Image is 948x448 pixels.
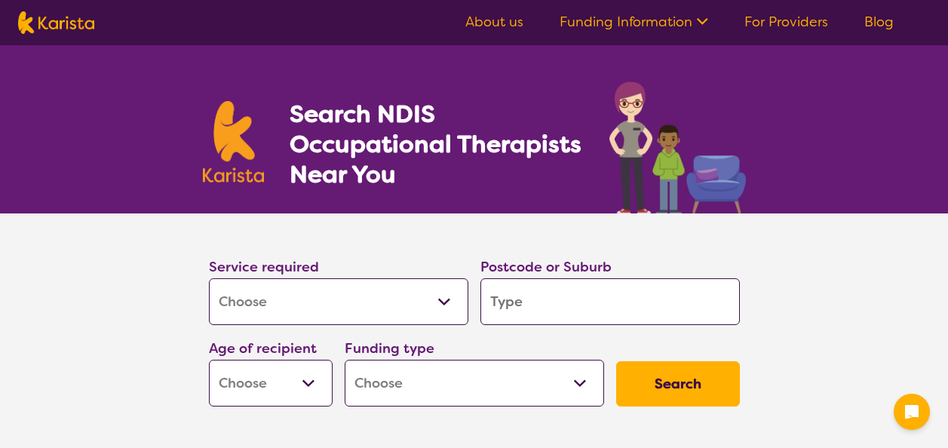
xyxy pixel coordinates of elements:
h1: Search NDIS Occupational Therapists Near You [290,99,583,189]
input: Type [480,278,740,325]
a: About us [465,13,523,31]
img: Karista logo [18,11,94,34]
label: Service required [209,258,319,276]
label: Funding type [345,339,434,357]
label: Postcode or Suburb [480,258,612,276]
a: For Providers [744,13,828,31]
img: occupational-therapy [609,81,746,213]
button: Search [616,361,740,407]
img: Karista logo [203,101,265,183]
a: Blog [864,13,894,31]
label: Age of recipient [209,339,317,357]
a: Funding Information [560,13,708,31]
